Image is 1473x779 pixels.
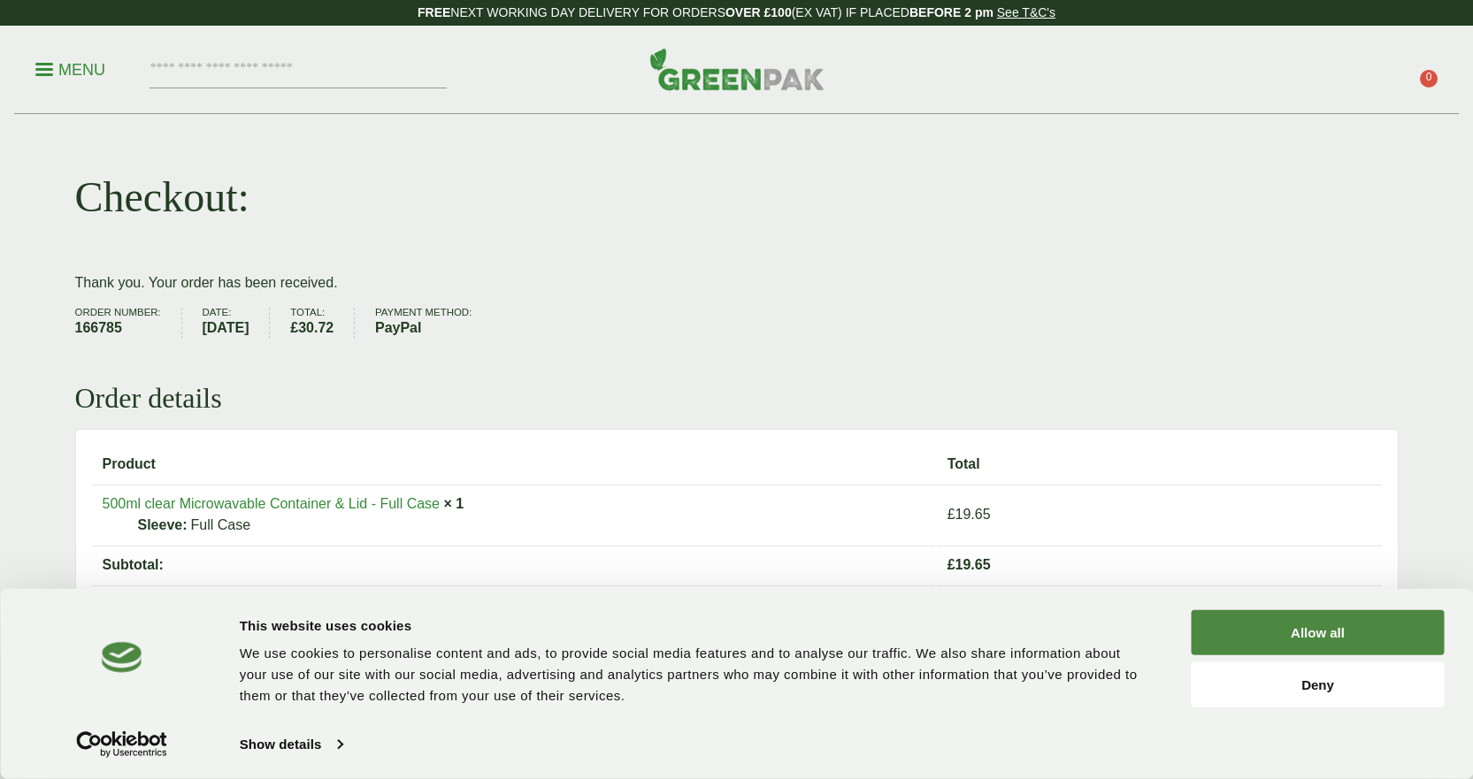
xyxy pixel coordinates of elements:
li: Payment method: [375,308,492,339]
span: £ [947,507,955,522]
a: Show details [240,731,342,758]
strong: FREE [418,5,450,19]
button: Allow all [1192,610,1445,655]
a: 500ml clear Microwavable Container & Lid - Full Case [103,496,441,511]
th: Subtotal: [92,546,935,584]
strong: [DATE] [202,317,249,339]
a: See T&C's [997,5,1055,19]
span: 19.65 [947,557,991,572]
div: We use cookies to personalise content and ads, to provide social media features and to analyse ou... [240,643,1152,706]
bdi: 30.72 [290,320,334,335]
a: Menu [35,59,105,77]
li: Order number: [75,308,182,339]
div: This website uses cookies [240,615,1152,636]
p: Thank you. Your order has been received. [75,272,1399,294]
strong: BEFORE 2 pm [909,5,994,19]
li: Total: [290,308,355,339]
button: Deny [1192,661,1445,706]
bdi: 19.65 [947,507,991,522]
th: Product [92,446,935,483]
span: 0 [1420,70,1438,88]
strong: PayPal [375,317,472,339]
h1: Checkout: [75,172,249,223]
th: Total [937,446,1382,483]
strong: 166785 [75,317,161,339]
h2: Order details [75,381,1399,415]
strong: × 1 [443,496,464,511]
li: Date: [202,308,270,339]
span: £ [290,320,298,335]
p: Menu [35,59,105,80]
strong: OVER £100 [725,5,792,19]
strong: Sleeve: [138,515,188,536]
th: Shipping: [92,585,935,624]
p: Full Case [138,515,924,536]
img: GreenPak Supplies [649,48,825,90]
a: Usercentrics Cookiebot - opens in a new window [44,731,199,758]
img: logo [102,642,142,673]
span: £ [947,557,955,572]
